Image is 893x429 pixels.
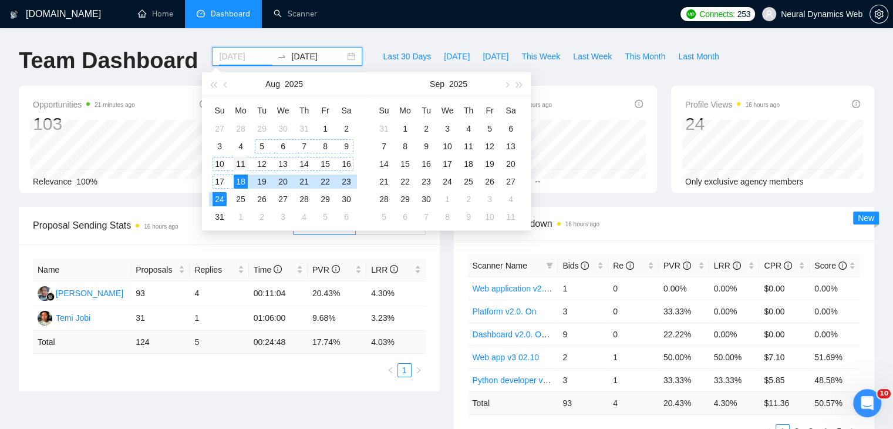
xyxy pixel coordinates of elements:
[764,261,791,270] span: CPR
[500,208,521,226] td: 2025-10-11
[377,192,391,206] div: 28
[395,155,416,173] td: 2025-09-15
[272,155,294,173] td: 2025-08-13
[398,157,412,171] div: 15
[659,277,709,300] td: 0.00%
[373,155,395,173] td: 2025-09-14
[277,52,287,61] span: swap-right
[626,262,634,270] span: info-circle
[479,101,500,120] th: Fr
[440,210,454,224] div: 8
[416,208,437,226] td: 2025-10-07
[479,190,500,208] td: 2025-10-03
[437,47,476,66] button: [DATE]
[297,192,311,206] div: 28
[733,262,741,270] span: info-circle
[500,101,521,120] th: Sa
[213,175,227,189] div: 17
[473,261,527,270] span: Scanner Name
[315,155,336,173] td: 2025-08-15
[395,190,416,208] td: 2025-09-29
[473,376,570,385] a: Python developer v2.0. On
[625,50,665,63] span: This Month
[276,122,290,136] div: 30
[479,120,500,138] td: 2025-09-05
[440,192,454,206] div: 1
[458,208,479,226] td: 2025-10-09
[336,138,357,155] td: 2025-08-09
[437,138,458,155] td: 2025-09-10
[500,173,521,190] td: 2025-09-27
[377,122,391,136] div: 31
[230,138,251,155] td: 2025-08-04
[468,216,861,231] span: Scanner Breakdown
[209,101,230,120] th: Su
[500,155,521,173] td: 2025-09-20
[444,50,470,63] span: [DATE]
[458,155,479,173] td: 2025-09-18
[209,208,230,226] td: 2025-08-31
[437,101,458,120] th: We
[230,208,251,226] td: 2025-09-01
[315,101,336,120] th: Fr
[562,261,589,270] span: Bids
[277,52,287,61] span: to
[521,50,560,63] span: This Week
[33,218,293,233] span: Proposal Sending Stats
[230,155,251,173] td: 2025-08-11
[483,50,508,63] span: [DATE]
[38,313,90,322] a: TTemi Jobi
[56,311,90,324] div: Temi Jobi
[33,259,131,281] th: Name
[297,175,311,189] div: 21
[294,190,315,208] td: 2025-08-28
[430,72,444,96] button: Sep
[870,9,888,19] span: setting
[318,122,332,136] div: 1
[251,101,272,120] th: Tu
[437,120,458,138] td: 2025-09-03
[437,190,458,208] td: 2025-10-01
[745,102,779,108] time: 16 hours ago
[483,139,497,153] div: 12
[276,157,290,171] div: 13
[315,138,336,155] td: 2025-08-08
[255,139,269,153] div: 5
[377,139,391,153] div: 7
[686,9,696,19] img: upwork-logo.png
[759,277,810,300] td: $0.00
[294,101,315,120] th: Th
[870,5,888,24] button: setting
[56,287,123,300] div: [PERSON_NAME]
[274,265,282,273] span: info-circle
[230,101,251,120] th: Mo
[518,102,552,108] time: 16 hours ago
[483,157,497,171] div: 19
[573,50,612,63] span: Last Week
[709,300,760,323] td: 0.00%
[209,138,230,155] td: 2025-08-03
[230,120,251,138] td: 2025-07-28
[230,173,251,190] td: 2025-08-18
[398,364,411,377] a: 1
[312,265,340,274] span: PVR
[318,210,332,224] div: 5
[276,210,290,224] div: 3
[458,173,479,190] td: 2025-09-25
[38,286,52,301] img: AS
[685,113,780,135] div: 24
[699,8,734,21] span: Connects:
[544,257,555,274] span: filter
[479,173,500,190] td: 2025-09-26
[194,263,235,276] span: Replies
[339,122,353,136] div: 2
[336,155,357,173] td: 2025-08-16
[373,190,395,208] td: 2025-09-28
[213,210,227,224] div: 31
[419,157,433,171] div: 16
[131,281,190,306] td: 93
[683,262,691,270] span: info-circle
[318,157,332,171] div: 15
[255,210,269,224] div: 2
[272,138,294,155] td: 2025-08-06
